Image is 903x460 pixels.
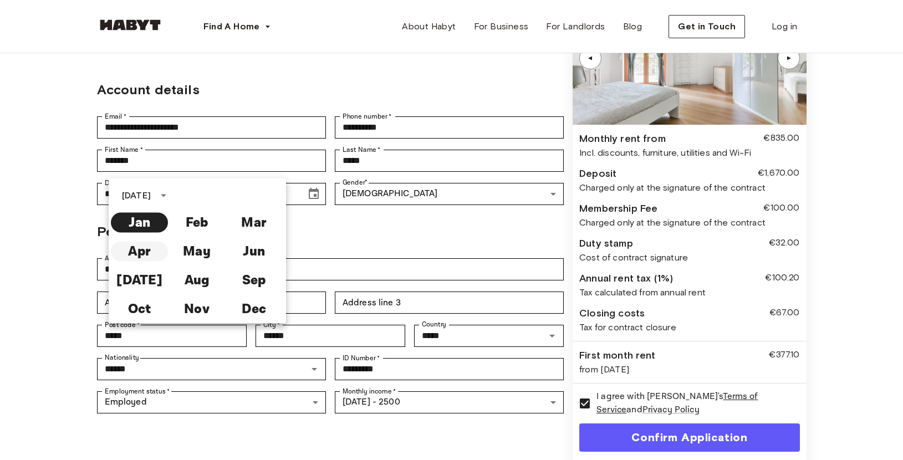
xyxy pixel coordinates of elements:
div: €100.00 [763,201,799,216]
div: Charged only at the signature of the contract [579,216,799,229]
label: City [263,320,280,330]
button: calendar view is open, switch to year view [154,186,173,205]
button: [DATE] [111,270,168,290]
span: Log in [772,20,797,33]
div: Monthly rent from [579,131,666,146]
label: First Name [105,145,143,155]
button: Sep [226,270,283,290]
a: Log in [763,16,806,38]
button: Find A Home [195,16,280,38]
div: [DEMOGRAPHIC_DATA] [335,183,564,205]
span: I agree with [PERSON_NAME]'s and [596,390,790,417]
span: Get in Touch [678,20,736,33]
div: Employed [97,391,326,413]
button: Apr [111,242,168,262]
div: Closing costs [579,306,645,321]
a: For Landlords [537,16,614,38]
div: Tax calculated from annual rent [579,286,799,299]
div: [DATE] [122,189,151,202]
div: Duty stamp [579,236,633,251]
div: Deposit [579,166,616,181]
button: Confirm Application [579,423,799,452]
span: Blog [623,20,642,33]
button: Choose date, selected date is Jan 1, 1998 [303,183,325,205]
button: Jun [226,242,283,262]
div: ▲ [783,55,794,62]
button: Nov [168,299,225,319]
div: Incl. discounts, furniture, utilities and Wi-Fi [579,146,799,160]
div: Cost of contract signature [579,251,799,264]
label: Email [105,111,126,121]
a: Blog [614,16,651,38]
h2: Account details [97,80,564,100]
span: About Habyt [402,20,456,33]
button: Jan [111,213,168,233]
div: €835.00 [763,131,799,146]
h2: Personal details [97,222,564,242]
button: Oct [111,299,168,319]
button: Feb [168,213,225,233]
div: from [DATE] [579,363,799,376]
span: Find A Home [203,20,260,33]
label: Phone number [343,111,392,121]
button: Open [307,361,322,377]
div: €32.00 [769,236,800,251]
button: May [168,242,225,262]
span: For Landlords [546,20,605,33]
div: ▲ [585,55,596,62]
label: ID Number [343,353,380,363]
button: Aug [168,270,225,290]
div: Charged only at the signature of the contract [579,181,799,195]
label: Last Name [343,145,381,155]
div: First month rent [579,348,655,363]
div: Membership Fee [579,201,657,216]
button: Open [544,328,560,344]
a: Privacy Policy [642,404,700,416]
label: Country [422,320,446,329]
button: Dec [226,299,283,319]
button: Get in Touch [669,15,745,38]
label: Monthly income [343,386,396,396]
label: Date of birth [105,178,148,188]
button: Mar [226,213,283,233]
a: For Business [465,16,538,38]
span: For Business [474,20,529,33]
div: €67.00 [769,306,800,321]
img: Habyt [97,19,164,30]
div: [DATE] - 2500 [335,391,564,413]
label: Gender * [343,178,368,187]
label: Nationality [105,353,139,362]
div: Tax for contract closure [579,321,799,334]
div: €1,670.00 [758,166,799,181]
div: €377.10 [769,348,799,363]
label: Employment status [105,386,170,396]
div: Annual rent tax (1%) [579,271,673,286]
div: €100.20 [765,271,799,286]
label: Post code [105,320,140,330]
a: About Habyt [393,16,465,38]
label: Address [105,253,135,263]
